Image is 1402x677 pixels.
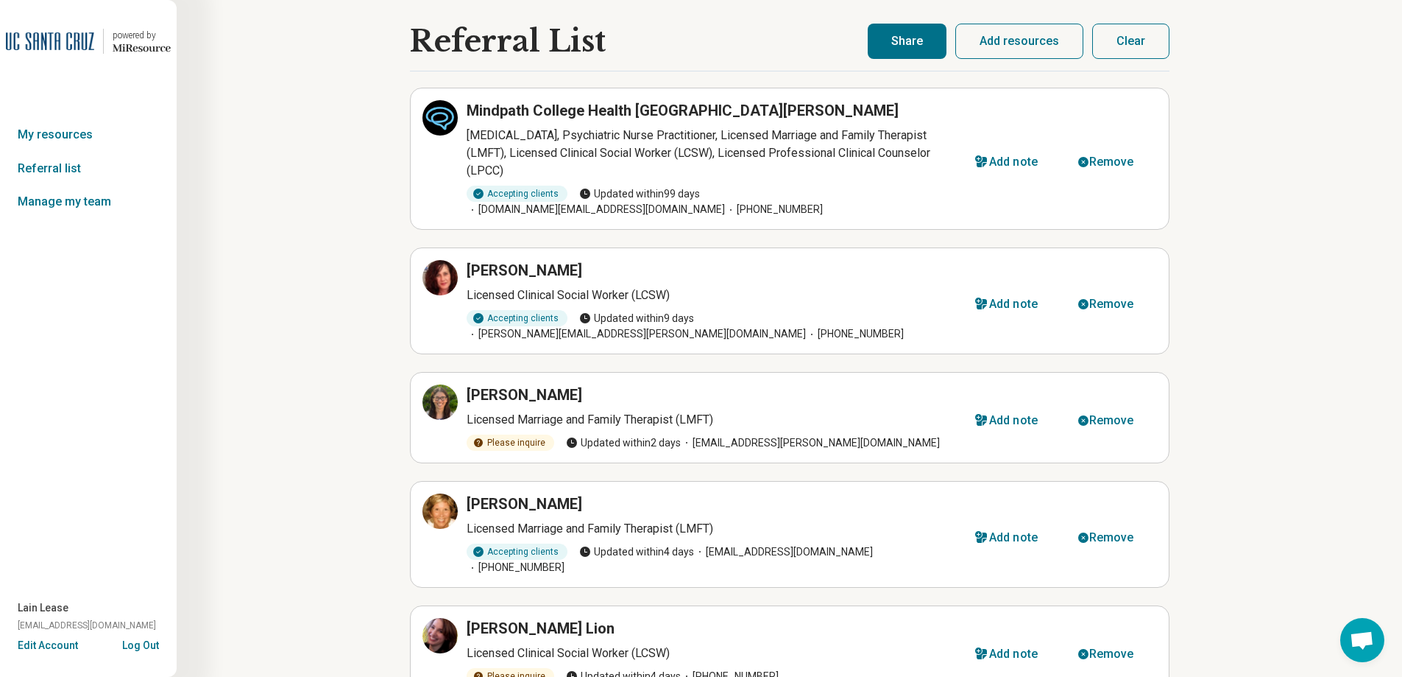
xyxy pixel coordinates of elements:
span: Updated within 4 days [579,544,694,560]
div: Add note [989,648,1038,660]
p: [MEDICAL_DATA], Psychiatric Nurse Practitioner, Licensed Marriage and Family Therapist (LMFT), Li... [467,127,958,180]
div: Add note [989,532,1038,544]
h3: [PERSON_NAME] Lion [467,618,615,639]
button: Remove [1061,287,1157,322]
button: Log Out [122,638,159,650]
span: [DOMAIN_NAME][EMAIL_ADDRESS][DOMAIN_NAME] [467,202,725,217]
h3: Mindpath College Health [GEOGRAPHIC_DATA][PERSON_NAME] [467,100,899,121]
div: Remove [1089,532,1134,544]
button: Add note [957,636,1061,672]
div: Remove [1089,298,1134,310]
button: Edit Account [18,638,78,653]
span: [EMAIL_ADDRESS][PERSON_NAME][DOMAIN_NAME] [681,435,940,451]
p: Licensed Marriage and Family Therapist (LMFT) [467,411,958,429]
button: Add resources [955,24,1083,59]
button: Add note [957,144,1061,180]
a: Open chat [1340,618,1384,662]
img: University of California at Santa Cruz [6,24,94,59]
span: [EMAIL_ADDRESS][DOMAIN_NAME] [694,544,873,560]
p: Licensed Marriage and Family Therapist (LMFT) [467,520,958,538]
p: Licensed Clinical Social Worker (LCSW) [467,645,958,662]
div: Please inquire [467,435,554,451]
h3: [PERSON_NAME] [467,385,582,405]
p: Licensed Clinical Social Worker (LCSW) [467,287,958,304]
div: Accepting clients [467,310,567,326]
button: Add note [957,287,1061,322]
button: Add note [957,520,1061,555]
div: Add note [989,415,1038,427]
div: Remove [1089,415,1134,427]
button: Remove [1061,403,1157,438]
a: University of California at Santa Cruzpowered by [6,24,171,59]
span: Updated within 2 days [566,435,681,451]
button: Remove [1061,636,1157,672]
span: Lain Lease [18,600,68,616]
div: Add note [989,156,1038,168]
span: [PERSON_NAME][EMAIL_ADDRESS][PERSON_NAME][DOMAIN_NAME] [467,326,806,342]
span: [PHONE_NUMBER] [806,326,904,342]
button: Share [868,24,946,59]
div: Remove [1089,648,1134,660]
button: Clear [1092,24,1169,59]
span: [PHONE_NUMBER] [725,202,823,217]
button: Remove [1061,144,1157,180]
button: Remove [1061,520,1157,555]
span: [EMAIL_ADDRESS][DOMAIN_NAME] [18,619,156,632]
div: Add note [989,298,1038,310]
h3: [PERSON_NAME] [467,494,582,514]
div: Accepting clients [467,186,567,202]
h3: [PERSON_NAME] [467,260,582,281]
div: Accepting clients [467,544,567,560]
div: Remove [1089,156,1134,168]
button: Add note [957,403,1061,438]
h1: Referral List [410,24,606,58]
div: powered by [113,29,171,42]
span: Updated within 99 days [579,186,700,202]
span: [PHONE_NUMBER] [467,560,564,575]
span: Updated within 9 days [579,311,694,326]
